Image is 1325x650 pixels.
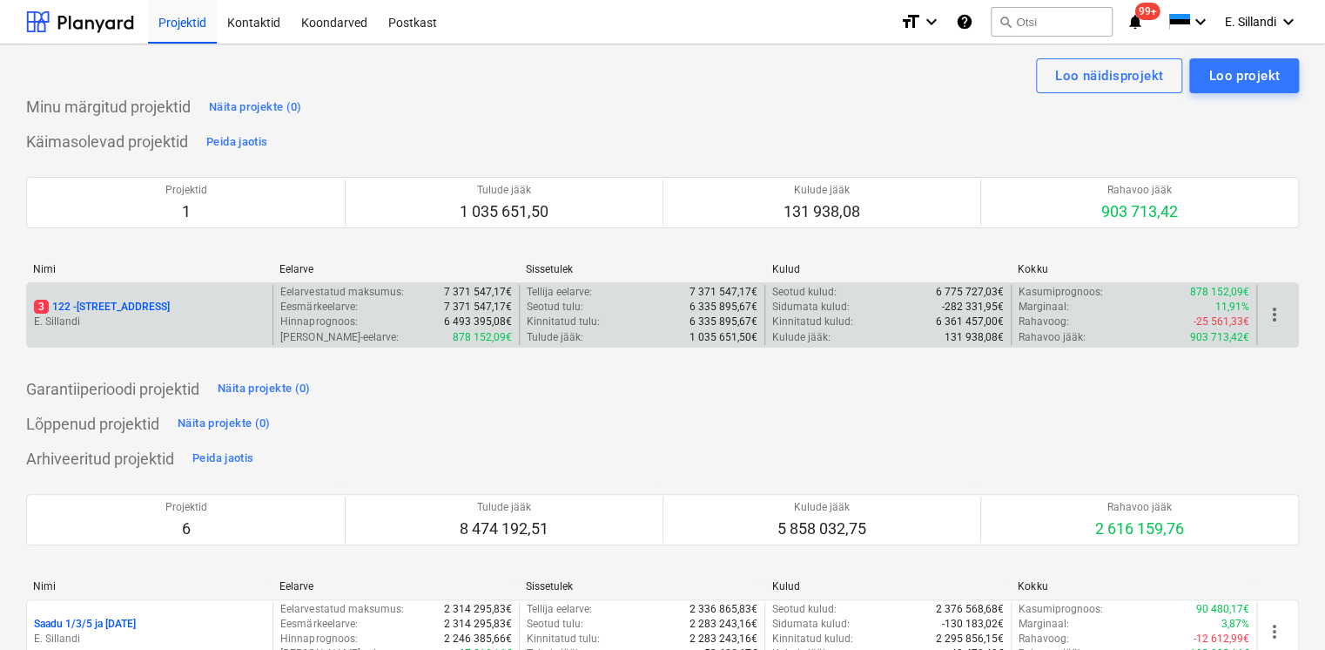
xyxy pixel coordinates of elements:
p: 7 371 547,17€ [444,285,512,300]
i: keyboard_arrow_down [1190,11,1211,32]
p: 6 [165,518,207,539]
button: Näita projekte (0) [205,93,306,121]
p: 8 474 192,51 [460,518,548,539]
p: 2 283 243,16€ [689,617,757,632]
p: Lõppenud projektid [26,414,159,435]
p: Rahavoo jääk [1101,183,1178,198]
p: Tellija eelarve : [527,602,592,617]
p: 878 152,09€ [1190,285,1249,300]
div: Sissetulek [526,263,758,275]
p: Käimasolevad projektid [26,132,188,152]
p: 131 938,08 [784,201,860,222]
p: Kinnitatud kulud : [772,315,853,329]
p: 131 938,08€ [945,330,1004,345]
p: 5 858 032,75 [777,518,866,539]
p: Rahavoo jääk [1095,500,1184,515]
div: 3122 -[STREET_ADDRESS]E. Sillandi [34,300,266,329]
p: E. Sillandi [34,632,266,647]
div: Näita projekte (0) [218,379,311,399]
div: Kulud [771,263,1004,275]
button: Peida jaotis [188,445,258,473]
div: Näita projekte (0) [178,414,271,434]
p: 3,87% [1221,617,1249,632]
p: Tulude jääk : [527,330,583,345]
div: Eelarve [279,580,512,592]
button: Loo projekt [1189,58,1299,93]
iframe: Chat Widget [1238,566,1325,650]
p: Projektid [165,183,207,198]
p: Saadu 1/3/5 ja [DATE] [34,617,136,632]
p: Hinnaprognoos : [280,315,357,329]
p: 6 335 895,67€ [689,315,757,329]
p: Eesmärkeelarve : [280,617,357,632]
p: 903 713,42€ [1190,330,1249,345]
span: more_vert [1264,304,1285,325]
p: 90 480,17€ [1196,602,1249,617]
p: Arhiveeritud projektid [26,449,174,470]
div: Nimi [33,580,266,592]
div: Näita projekte (0) [209,98,302,118]
p: Sidumata kulud : [772,617,850,632]
p: 903 713,42 [1101,201,1178,222]
p: 6 335 895,67€ [689,300,757,315]
span: 99+ [1135,3,1160,20]
p: Rahavoog : [1019,315,1069,329]
button: Peida jaotis [202,128,272,156]
p: 2 336 865,83€ [689,602,757,617]
div: Peida jaotis [206,132,267,152]
p: 1 [165,201,207,222]
div: Kokku [1018,580,1250,592]
i: format_size [900,11,921,32]
p: Hinnaprognoos : [280,632,357,647]
p: 122 - [STREET_ADDRESS] [34,300,170,315]
div: Sissetulek [526,580,758,592]
p: 878 152,09€ [453,330,512,345]
div: Kokku [1018,263,1250,275]
p: Tellija eelarve : [527,285,592,300]
i: keyboard_arrow_down [921,11,942,32]
p: E. Sillandi [34,315,266,329]
div: Nimi [33,263,266,275]
p: 6 775 727,03€ [936,285,1004,300]
p: 1 035 651,50€ [689,330,757,345]
p: 2 314 295,83€ [444,617,512,632]
span: search [999,15,1012,29]
p: Projektid [165,500,207,515]
p: Rahavoog : [1019,632,1069,647]
p: Eesmärkeelarve : [280,300,357,315]
p: Kulude jääk [784,183,860,198]
p: -282 331,95€ [942,300,1004,315]
p: 2 283 243,16€ [689,632,757,647]
p: -130 183,02€ [942,617,1004,632]
span: 3 [34,300,49,314]
i: keyboard_arrow_down [1278,11,1299,32]
p: 6 361 457,00€ [936,315,1004,329]
p: Tulude jääk [460,183,548,198]
button: Näita projekte (0) [173,410,275,438]
p: 2 295 856,15€ [936,632,1004,647]
p: 2 616 159,76 [1095,518,1184,539]
p: Kinnitatud tulu : [527,632,600,647]
p: 6 493 395,08€ [444,315,512,329]
button: Loo näidisprojekt [1036,58,1182,93]
p: 7 371 547,17€ [444,300,512,315]
span: E. Sillandi [1225,15,1276,29]
button: Otsi [991,7,1113,37]
p: -12 612,99€ [1194,632,1249,647]
i: Abikeskus [956,11,973,32]
p: Eelarvestatud maksumus : [280,602,403,617]
div: Loo projekt [1208,64,1280,87]
p: Kulude jääk : [772,330,831,345]
div: Peida jaotis [192,449,253,469]
p: Seotud kulud : [772,602,837,617]
p: -25 561,33€ [1194,315,1249,329]
p: Sidumata kulud : [772,300,850,315]
p: Rahavoo jääk : [1019,330,1086,345]
p: Minu märgitud projektid [26,97,191,118]
button: Näita projekte (0) [213,376,315,403]
p: Kinnitatud kulud : [772,632,853,647]
p: 11,91% [1215,300,1249,315]
p: 2 314 295,83€ [444,602,512,617]
p: Kasumiprognoos : [1019,602,1103,617]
